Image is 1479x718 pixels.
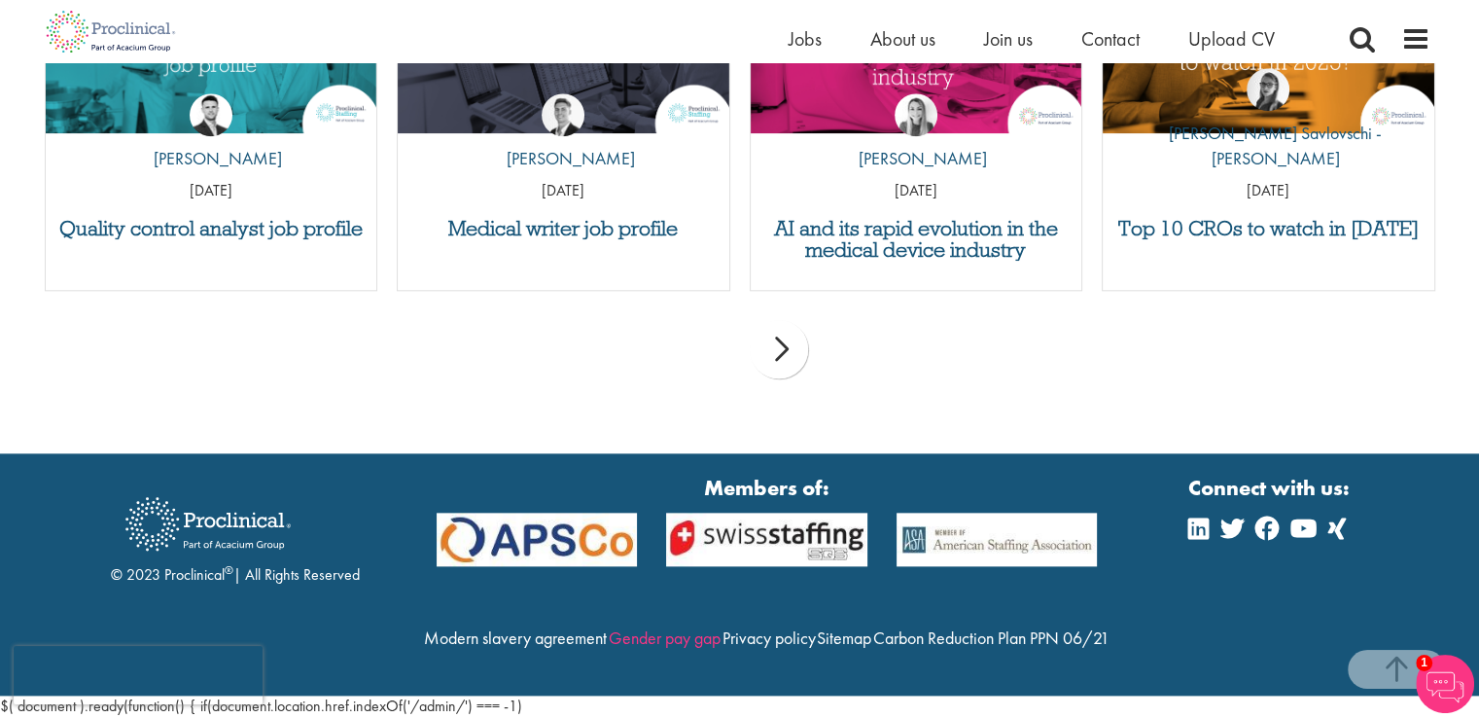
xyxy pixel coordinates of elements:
[14,646,263,704] iframe: reCAPTCHA
[651,513,882,566] img: APSCo
[1103,180,1434,202] p: [DATE]
[1081,26,1140,52] a: Contact
[751,180,1082,202] p: [DATE]
[817,627,871,649] a: Sitemap
[139,146,282,171] p: [PERSON_NAME]
[1112,218,1425,239] a: Top 10 CROs to watch in [DATE]
[55,218,368,239] a: Quality control analyst job profile
[139,93,282,181] a: Joshua Godden [PERSON_NAME]
[492,93,635,181] a: George Watson [PERSON_NAME]
[1247,68,1289,111] img: Theodora Savlovschi - Wicks
[844,93,987,181] a: Hannah Burke [PERSON_NAME]
[407,218,720,239] a: Medical writer job profile
[1103,121,1434,170] p: [PERSON_NAME] Savlovschi - [PERSON_NAME]
[844,146,987,171] p: [PERSON_NAME]
[190,93,232,136] img: Joshua Godden
[424,627,607,649] a: Modern slavery agreement
[1416,655,1432,671] span: 1
[1416,655,1474,713] img: Chatbot
[542,93,584,136] img: George Watson
[1188,26,1275,52] a: Upload CV
[398,180,729,202] p: [DATE]
[882,513,1112,566] img: APSCo
[984,26,1033,52] a: Join us
[789,26,822,52] a: Jobs
[1103,68,1434,180] a: Theodora Savlovschi - Wicks [PERSON_NAME] Savlovschi - [PERSON_NAME]
[609,627,721,649] a: Gender pay gap
[895,93,937,136] img: Hannah Burke
[422,513,652,566] img: APSCo
[437,473,1098,503] strong: Members of:
[873,627,1109,649] a: Carbon Reduction Plan PPN 06/21
[750,320,808,378] div: next
[760,218,1073,261] a: AI and its rapid evolution in the medical device industry
[870,26,935,52] a: About us
[111,484,305,564] img: Proclinical Recruitment
[225,562,233,578] sup: ®
[1188,473,1354,503] strong: Connect with us:
[111,483,360,587] div: © 2023 Proclinical | All Rights Reserved
[722,627,815,649] a: Privacy policy
[492,146,635,171] p: [PERSON_NAME]
[46,180,377,202] p: [DATE]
